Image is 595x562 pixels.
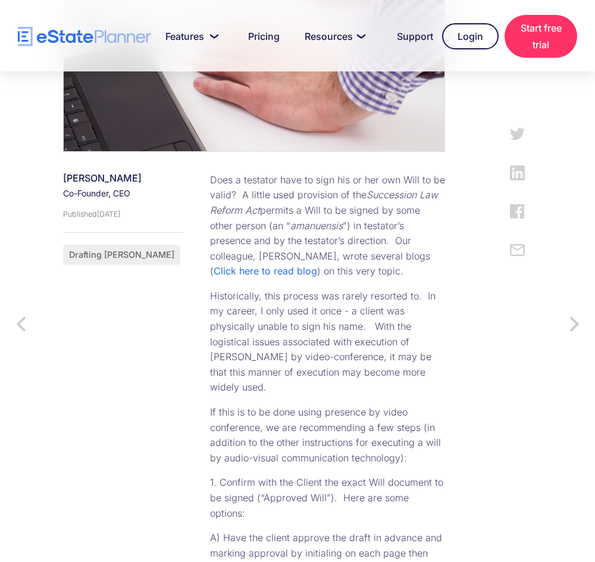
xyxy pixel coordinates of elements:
p: If this is to be done using presence by video conference, we are recommending a few steps (in add... [210,405,445,466]
a: Support [383,24,436,48]
a: home [18,26,151,47]
div: [PERSON_NAME] [63,173,180,184]
a: Features [151,24,228,48]
p: Does a testator have to sign his or her own Will to be valid? A little used provision of the perm... [210,173,445,279]
a: Login [442,23,499,49]
a: Start free trial [505,15,577,58]
div: Published [63,210,97,218]
p: Historically, this process was rarely resorted to. In my career, I only used it once - a client w... [210,289,445,395]
a: Pricing [234,24,284,48]
em: Succession Law Reform Act [210,189,438,216]
em: amanuensis [290,220,343,232]
a: Resources [290,24,377,48]
div: Co-Founder, CEO [63,187,180,199]
p: 1. Confirm with the Client the exact Will document to be signed (“Approved Will”). Here are some ... [210,475,445,521]
div: Drafting [PERSON_NAME] [69,251,174,259]
a: Click here to read blog [214,265,317,277]
div: [DATE] [97,210,120,218]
